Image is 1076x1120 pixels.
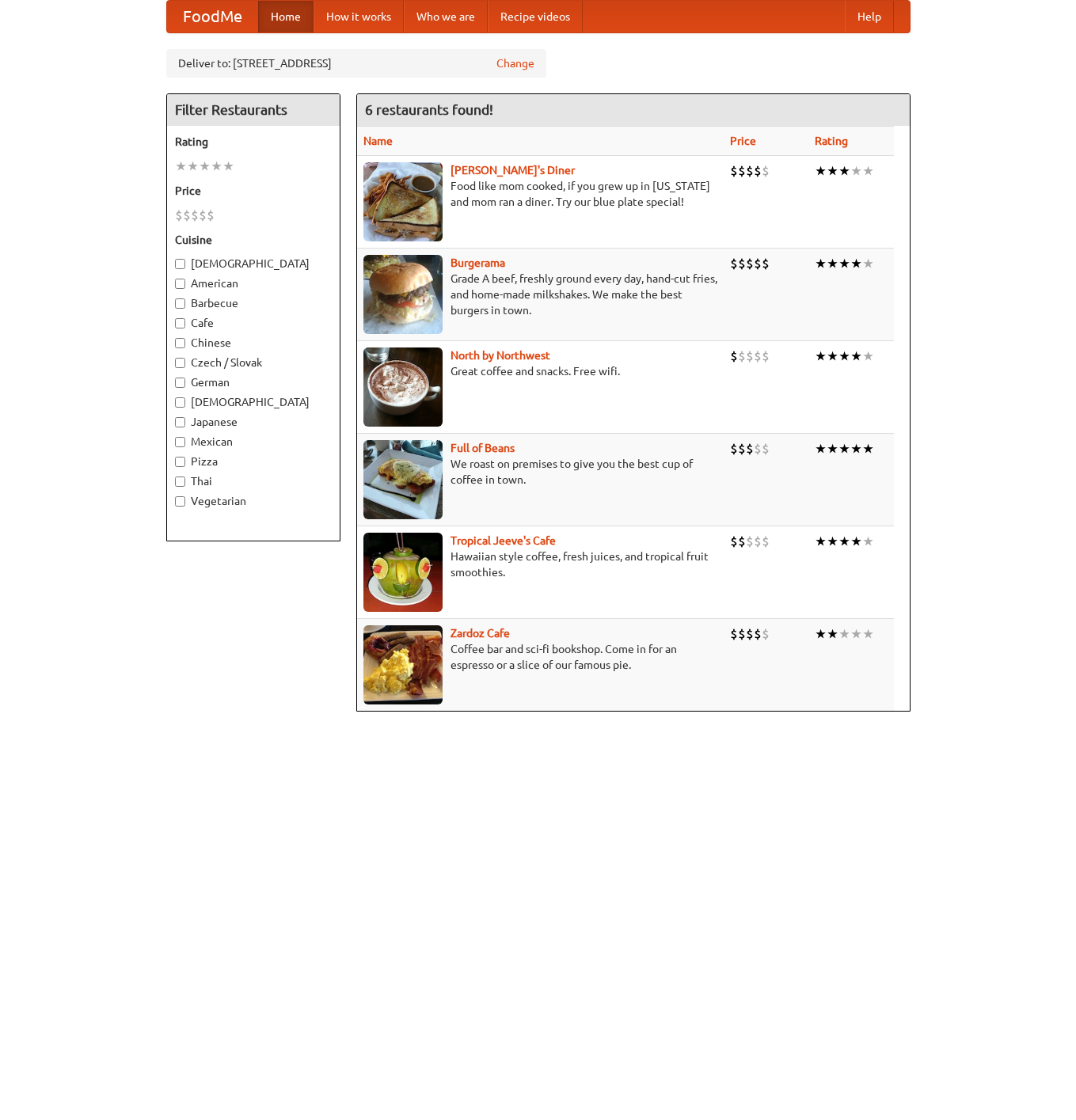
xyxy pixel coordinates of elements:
[850,347,862,365] li: ★
[175,358,185,368] input: Czech / Slovak
[363,135,393,147] a: Name
[175,454,332,469] label: Pizza
[496,55,534,71] a: Change
[850,533,862,550] li: ★
[754,347,762,365] li: $
[762,347,770,365] li: $
[363,641,717,673] p: Coffee bar and sci-fi bookshop. Come in for an espresso or a slice of our famous pie.
[738,162,746,180] li: $
[175,414,332,430] label: Japanese
[175,397,185,408] input: [DEMOGRAPHIC_DATA]
[363,255,443,334] img: burgerama.jpg
[762,440,770,457] li: $
[730,533,738,550] li: $
[175,335,332,351] label: Chinese
[404,1,488,32] a: Who we are
[211,158,222,175] li: ★
[730,440,738,457] li: $
[762,162,770,180] li: $
[838,440,850,457] li: ★
[175,207,183,224] li: $
[175,295,332,311] label: Barbecue
[175,417,185,427] input: Japanese
[451,627,510,640] b: Zardoz Cafe
[175,496,185,507] input: Vegetarian
[451,534,556,547] a: Tropical Jeeve's Cafe
[175,158,187,175] li: ★
[754,255,762,272] li: $
[827,625,838,643] li: ★
[754,625,762,643] li: $
[815,135,848,147] a: Rating
[754,533,762,550] li: $
[166,49,546,78] div: Deliver to: [STREET_ADDRESS]
[363,271,717,318] p: Grade A beef, freshly ground every day, hand-cut fries, and home-made milkshakes. We make the bes...
[838,162,850,180] li: ★
[175,493,332,509] label: Vegetarian
[850,440,862,457] li: ★
[175,355,332,370] label: Czech / Slovak
[838,533,850,550] li: ★
[183,207,191,224] li: $
[746,255,754,272] li: $
[827,347,838,365] li: ★
[730,135,756,147] a: Price
[746,533,754,550] li: $
[365,102,493,117] ng-pluralize: 6 restaurants found!
[363,347,443,427] img: north.jpg
[738,440,746,457] li: $
[175,134,332,150] h5: Rating
[730,625,738,643] li: $
[730,162,738,180] li: $
[815,347,827,365] li: ★
[363,549,717,580] p: Hawaiian style coffee, fresh juices, and tropical fruit smoothies.
[175,457,185,467] input: Pizza
[175,318,185,328] input: Cafe
[451,349,550,362] b: North by Northwest
[815,440,827,457] li: ★
[850,255,862,272] li: ★
[363,178,717,210] p: Food like mom cooked, if you grew up in [US_STATE] and mom ran a diner. Try our blue plate special!
[199,158,211,175] li: ★
[730,347,738,365] li: $
[363,456,717,488] p: We roast on premises to give you the best cup of coffee in town.
[451,442,515,454] a: Full of Beans
[762,625,770,643] li: $
[738,533,746,550] li: $
[175,232,332,248] h5: Cuisine
[762,533,770,550] li: $
[850,625,862,643] li: ★
[488,1,583,32] a: Recipe videos
[175,394,332,410] label: [DEMOGRAPHIC_DATA]
[175,473,332,489] label: Thai
[838,625,850,643] li: ★
[363,162,443,241] img: sallys.jpg
[746,440,754,457] li: $
[738,625,746,643] li: $
[363,533,443,612] img: jeeves.jpg
[187,158,199,175] li: ★
[827,533,838,550] li: ★
[222,158,234,175] li: ★
[746,162,754,180] li: $
[838,347,850,365] li: ★
[815,625,827,643] li: ★
[451,256,505,269] a: Burgerama
[167,1,258,32] a: FoodMe
[175,374,332,390] label: German
[451,164,575,177] a: [PERSON_NAME]'s Diner
[175,315,332,331] label: Cafe
[862,625,874,643] li: ★
[175,338,185,348] input: Chinese
[363,625,443,704] img: zardoz.jpg
[862,533,874,550] li: ★
[363,363,717,379] p: Great coffee and snacks. Free wifi.
[754,162,762,180] li: $
[175,183,332,199] h5: Price
[175,476,185,487] input: Thai
[175,378,185,388] input: German
[746,347,754,365] li: $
